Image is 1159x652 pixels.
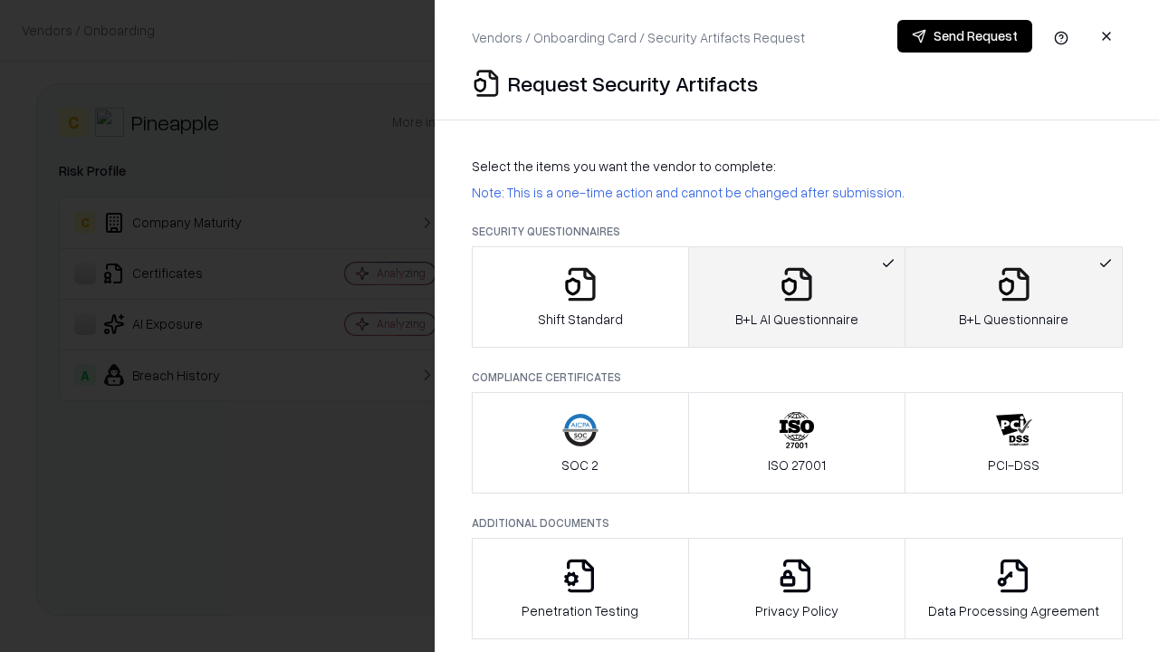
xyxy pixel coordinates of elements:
p: B+L AI Questionnaire [735,310,858,329]
p: B+L Questionnaire [959,310,1068,329]
button: Penetration Testing [472,538,689,639]
p: Penetration Testing [522,601,638,620]
p: Additional Documents [472,515,1123,531]
button: Send Request [897,20,1032,53]
p: Shift Standard [538,310,623,329]
button: PCI-DSS [905,392,1123,494]
p: Data Processing Agreement [928,601,1099,620]
p: Security Questionnaires [472,224,1123,239]
button: Shift Standard [472,246,689,348]
p: Request Security Artifacts [508,69,758,98]
p: ISO 27001 [768,455,826,475]
p: Note: This is a one-time action and cannot be changed after submission. [472,183,1123,202]
p: Compliance Certificates [472,369,1123,385]
p: Vendors / Onboarding Card / Security Artifacts Request [472,28,805,47]
p: SOC 2 [561,455,599,475]
button: B+L AI Questionnaire [688,246,906,348]
button: SOC 2 [472,392,689,494]
p: Select the items you want the vendor to complete: [472,157,1123,176]
button: ISO 27001 [688,392,906,494]
button: B+L Questionnaire [905,246,1123,348]
p: Privacy Policy [755,601,838,620]
button: Privacy Policy [688,538,906,639]
p: PCI-DSS [988,455,1039,475]
button: Data Processing Agreement [905,538,1123,639]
